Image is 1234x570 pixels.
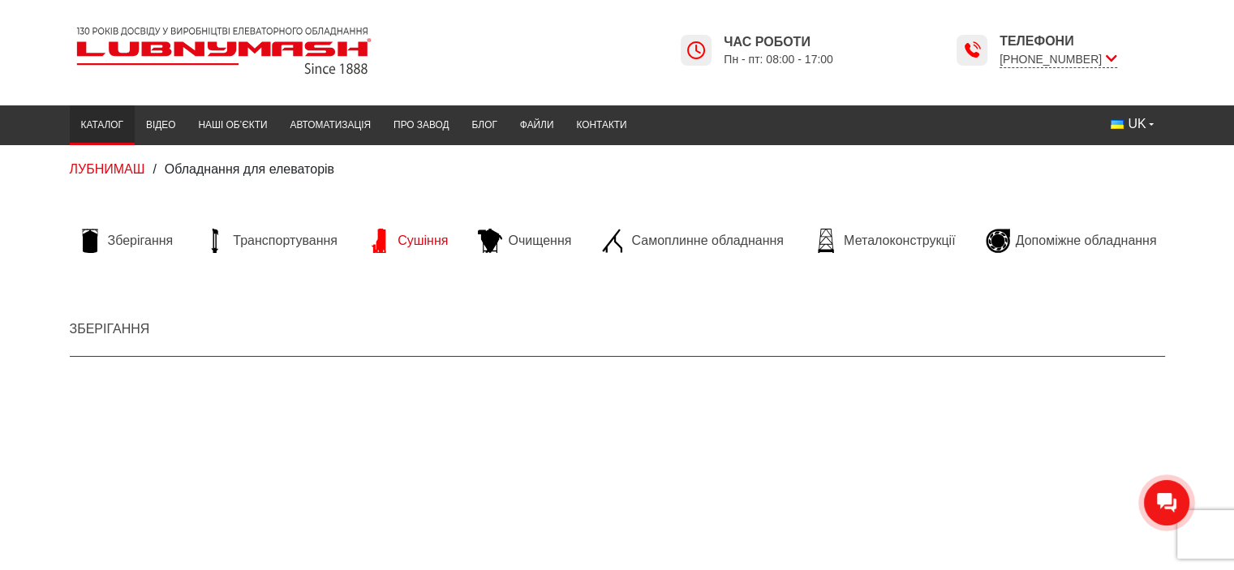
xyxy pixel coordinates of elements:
[686,41,706,60] img: Lubnymash time icon
[1099,109,1164,139] button: UK
[1016,232,1157,250] span: Допоміжне обладнання
[382,109,460,141] a: Про завод
[153,162,156,176] span: /
[962,41,982,60] img: Lubnymash time icon
[135,109,187,141] a: Відео
[187,109,278,141] a: Наші об’єкти
[1000,32,1117,50] span: Телефони
[978,229,1165,253] a: Допоміжне обладнання
[70,229,182,253] a: Зберігання
[565,109,638,141] a: Контакти
[1111,120,1124,129] img: Українська
[844,232,955,250] span: Металоконструкції
[1000,51,1117,68] span: [PHONE_NUMBER]
[195,229,346,253] a: Транспортування
[70,20,378,81] img: Lubnymash
[509,109,565,141] a: Файли
[278,109,382,141] a: Автоматизація
[631,232,783,250] span: Самоплинне обладнання
[470,229,579,253] a: Очищення
[70,162,145,176] a: ЛУБНИМАШ
[1128,115,1146,133] span: UK
[593,229,791,253] a: Самоплинне обладнання
[233,232,338,250] span: Транспортування
[108,232,174,250] span: Зберігання
[70,322,150,336] a: Зберігання
[806,229,963,253] a: Металоконструкції
[460,109,508,141] a: Блог
[724,52,833,67] span: Пн - пт: 08:00 - 17:00
[165,162,334,176] span: Обладнання для елеваторів
[70,109,135,141] a: Каталог
[724,33,833,51] span: Час роботи
[359,229,456,253] a: Сушіння
[398,232,448,250] span: Сушіння
[508,232,571,250] span: Очищення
